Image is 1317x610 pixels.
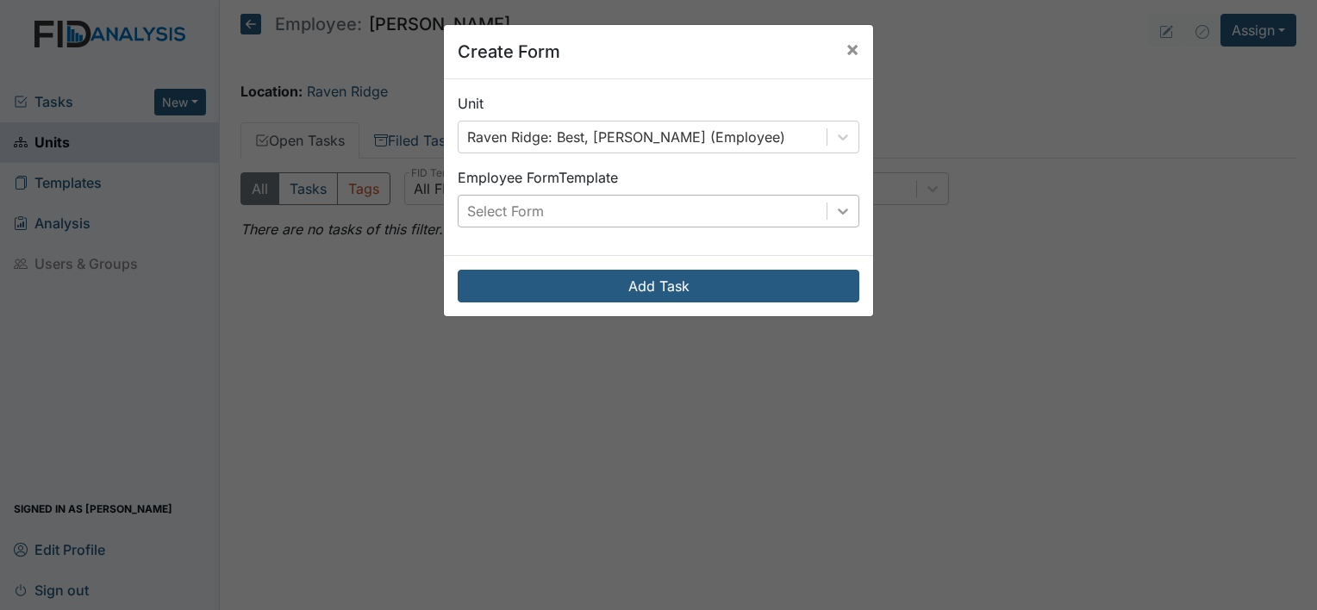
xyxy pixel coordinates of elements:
button: Add Task [458,270,859,302]
label: Unit [458,93,484,114]
div: Select Form [467,201,544,221]
div: Raven Ridge: Best, [PERSON_NAME] (Employee) [467,127,785,147]
label: Employee Form Template [458,167,618,188]
span: × [846,36,859,61]
button: Close [832,25,873,73]
h5: Create Form [458,39,560,65]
